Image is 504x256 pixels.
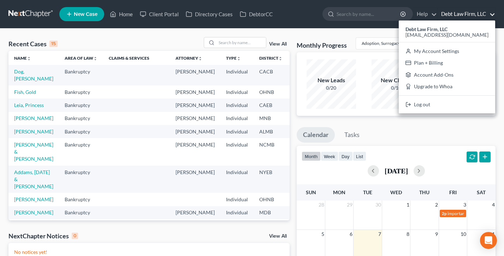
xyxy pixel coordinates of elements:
strong: Debt Law Firm, LLC [405,26,447,32]
a: Nameunfold_more [14,55,31,61]
td: 13 [288,138,324,165]
td: Individual [220,112,254,125]
td: MNB [254,112,288,125]
td: [PERSON_NAME] [170,206,220,219]
td: Individual [220,193,254,206]
td: Bankruptcy [59,85,103,99]
a: Directory Cases [182,8,236,20]
td: [PERSON_NAME] [170,99,220,112]
td: Bankruptcy [59,206,103,219]
span: 2p [442,211,447,216]
td: Corp [220,219,254,239]
button: list [353,151,366,161]
span: 3 [463,201,467,209]
span: Wed [390,189,402,195]
a: Client Portal [136,8,182,20]
div: 0/10 [372,84,421,91]
i: unfold_more [93,56,97,61]
td: 7 [288,166,324,193]
td: Bankruptcy [59,138,103,165]
span: Sun [306,189,316,195]
div: New Leads [307,76,356,84]
span: Thu [419,189,429,195]
span: 6 [349,230,353,238]
td: [PERSON_NAME] [170,166,220,193]
td: [PERSON_NAME] [170,85,220,99]
a: Home [106,8,136,20]
a: [PERSON_NAME] [14,209,53,215]
a: Account Add-Ons [399,69,495,81]
span: 8 [406,230,410,238]
td: ALMB [254,125,288,138]
span: 29 [346,201,353,209]
a: [PERSON_NAME] [14,115,53,121]
td: OHNB [254,193,288,206]
span: New Case [74,12,97,17]
td: Individual [220,65,254,85]
a: Plan + Billing [399,57,495,69]
a: Calendar [297,127,335,143]
td: 7 [288,85,324,99]
td: OHNB [254,85,288,99]
td: CACB [254,65,288,85]
td: Bankruptcy [59,112,103,125]
a: Leia, Princess [14,102,44,108]
td: NYEB [254,166,288,193]
span: 28 [318,201,325,209]
div: Debt Law Firm, LLC [399,20,495,113]
td: NCMB [254,138,288,165]
button: week [321,151,338,161]
a: View All [269,234,287,239]
span: 11 [488,230,496,238]
div: 0/20 [307,84,356,91]
a: [PERSON_NAME] [14,196,53,202]
a: Typeunfold_more [226,55,241,61]
td: Bankruptcy [59,99,103,112]
i: unfold_more [27,56,31,61]
div: Recent Cases [8,40,58,48]
td: 13 [288,125,324,138]
td: Bankruptcy [59,166,103,193]
i: unfold_more [278,56,283,61]
td: [PERSON_NAME] [170,138,220,165]
button: month [302,151,321,161]
a: Help [413,8,437,20]
th: Claims & Services [103,51,170,65]
span: important meeting [447,211,482,216]
td: Individual [220,125,254,138]
td: [PERSON_NAME] [170,125,220,138]
td: Bankruptcy [59,193,103,206]
a: Fish, Gold [14,89,36,95]
td: [PERSON_NAME] [170,219,220,239]
span: 7 [378,230,382,238]
td: Individual [220,99,254,112]
div: Open Intercom Messenger [480,232,497,249]
a: Debt Law Firm, LLC [438,8,495,20]
a: Dog, [PERSON_NAME] [14,69,53,82]
td: Individual [220,206,254,219]
span: 2 [434,201,439,209]
h3: Monthly Progress [297,41,347,49]
td: CAEB [254,99,288,112]
span: 9 [434,230,439,238]
div: New Clients [372,76,421,84]
i: unfold_more [237,56,241,61]
span: Mon [333,189,345,195]
span: 4 [491,201,496,209]
a: Tasks [338,127,366,143]
input: Search by name... [337,7,401,20]
span: 10 [460,230,467,238]
td: MDB [254,206,288,219]
td: 7 [288,112,324,125]
div: NextChapter Notices [8,232,78,240]
span: Fri [449,189,457,195]
div: 15 [49,41,58,47]
a: [PERSON_NAME] & [PERSON_NAME] [14,142,53,162]
a: DebtorCC [236,8,276,20]
td: 13 [288,65,324,85]
h2: [DATE] [385,167,408,174]
td: Bankruptcy [59,65,103,85]
span: 30 [375,201,382,209]
td: 7 [288,99,324,112]
a: Log out [399,99,495,111]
